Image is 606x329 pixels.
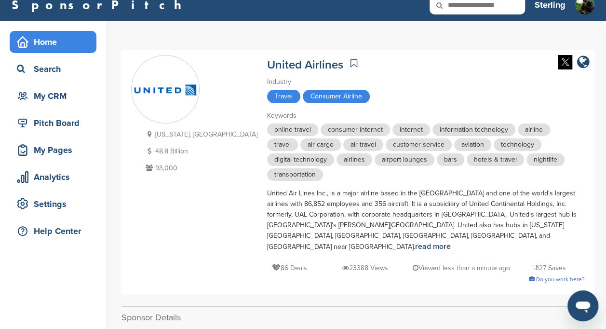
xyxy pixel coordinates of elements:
[14,33,96,51] div: Home
[132,62,199,117] img: Sponsorpitch & United Airlines
[300,138,341,151] span: air cargo
[10,31,96,53] a: Home
[267,90,300,103] span: Travel
[10,85,96,107] a: My CRM
[321,123,390,136] span: consumer internet
[121,311,594,324] h2: Sponsor Details
[437,153,464,166] span: bars
[272,262,307,274] p: 86 Deals
[267,58,343,72] a: United Airlines
[529,276,585,283] a: Do you work here?
[267,188,585,252] div: United Air Lines Inc., is a major airline based in the [GEOGRAPHIC_DATA] and one of the world's l...
[267,77,585,87] div: Industry
[14,141,96,159] div: My Pages
[14,195,96,213] div: Settings
[567,290,598,321] iframe: Button to launch messaging window
[10,112,96,134] a: Pitch Board
[518,123,550,136] span: airline
[143,162,257,174] p: 93,000
[267,123,318,136] span: online travel
[303,90,370,103] span: Consumer Airline
[267,168,323,181] span: transportation
[532,262,566,274] p: 127 Saves
[14,168,96,186] div: Analytics
[375,153,434,166] span: airport lounges
[14,222,96,240] div: Help Center
[14,60,96,78] div: Search
[526,153,565,166] span: nightlife
[267,138,298,151] span: travel
[432,123,515,136] span: information technology
[494,138,541,151] span: technology
[386,138,452,151] span: customer service
[143,145,257,157] p: 48.8 Billion
[342,262,388,274] p: 23388 Views
[143,128,257,140] p: [US_STATE], [GEOGRAPHIC_DATA]
[10,166,96,188] a: Analytics
[343,138,383,151] span: air travel
[467,153,524,166] span: hotels & travel
[412,262,510,274] p: Viewed less than a minute ago
[14,114,96,132] div: Pitch Board
[267,153,334,166] span: digital technology
[577,55,590,71] a: company link
[415,242,451,251] a: read more
[10,220,96,242] a: Help Center
[536,276,585,283] span: Do you work here?
[392,123,430,136] span: internet
[10,58,96,80] a: Search
[454,138,491,151] span: aviation
[558,55,572,69] img: Twitter white
[337,153,372,166] span: airlines
[267,110,585,121] div: Keywords
[14,87,96,105] div: My CRM
[10,193,96,215] a: Settings
[10,139,96,161] a: My Pages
